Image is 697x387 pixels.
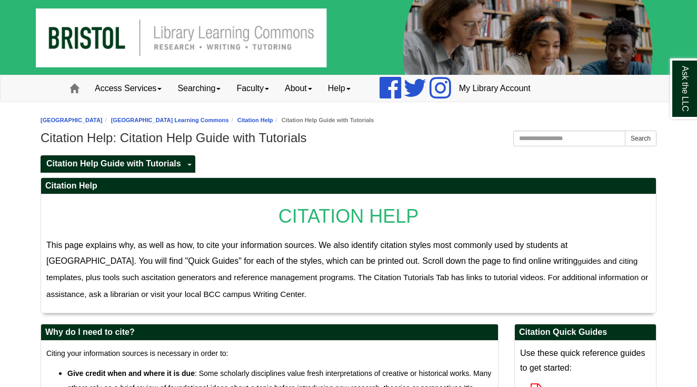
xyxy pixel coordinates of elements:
a: Faculty [228,75,277,102]
strong: Give credit when and where it is due [67,369,195,378]
li: Citation Help Guide with Tutorials [273,115,374,125]
span: CITATION HELP [278,205,419,227]
p: Use these quick reference guides to get started: [520,346,651,375]
h2: Why do I need to cite? [41,324,498,341]
a: Help [320,75,359,102]
a: Citation Help [237,117,273,123]
a: Citation Help Guide with Tutorials [41,155,184,173]
h2: Citation Help [41,178,656,194]
a: [GEOGRAPHIC_DATA] Learning Commons [111,117,229,123]
h1: Citation Help: Citation Help Guide with Tutorials [41,131,656,145]
a: Searching [170,75,228,102]
span: citation generators and reference management programs. The Citation Tutorials Tab has links to tu... [46,273,648,299]
a: [GEOGRAPHIC_DATA] [41,117,103,123]
h2: Citation Quick Guides [515,324,656,341]
a: About [277,75,320,102]
span: Citation Help Guide with Tutorials [46,159,181,168]
button: Search [625,131,656,146]
span: Citing your information sources is necessary in order to: [46,349,228,358]
span: g [578,257,582,265]
a: My Library Account [451,75,539,102]
div: Guide Pages [41,154,656,172]
a: Access Services [87,75,170,102]
span: This page explains why, as well as how, to cite your information sources. We also identify citati... [46,241,582,265]
nav: breadcrumb [41,115,656,125]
